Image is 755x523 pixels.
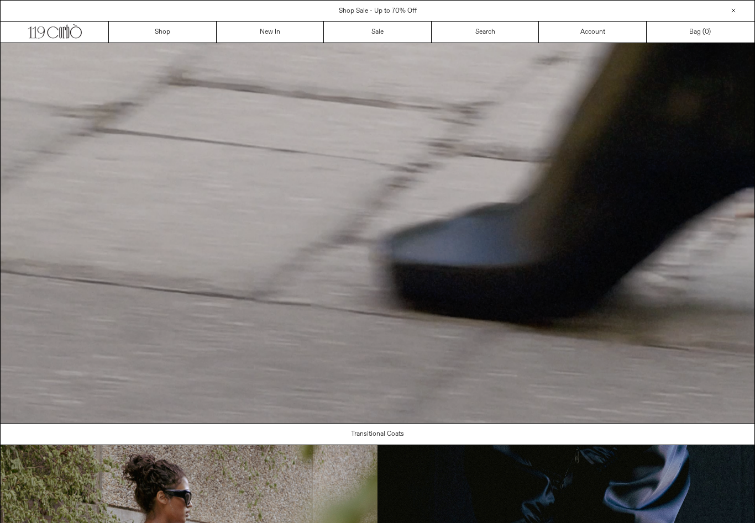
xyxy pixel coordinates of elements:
a: Sale [324,22,432,43]
a: Shop Sale - Up to 70% Off [339,7,417,15]
a: Account [539,22,647,43]
video: Your browser does not support the video tag. [1,43,754,423]
span: ) [705,27,711,37]
a: Transitional Coats [1,424,755,445]
a: Search [432,22,539,43]
a: New In [217,22,324,43]
a: Your browser does not support the video tag. [1,417,754,426]
span: 0 [705,28,709,36]
a: Shop [109,22,217,43]
a: Bag () [647,22,754,43]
